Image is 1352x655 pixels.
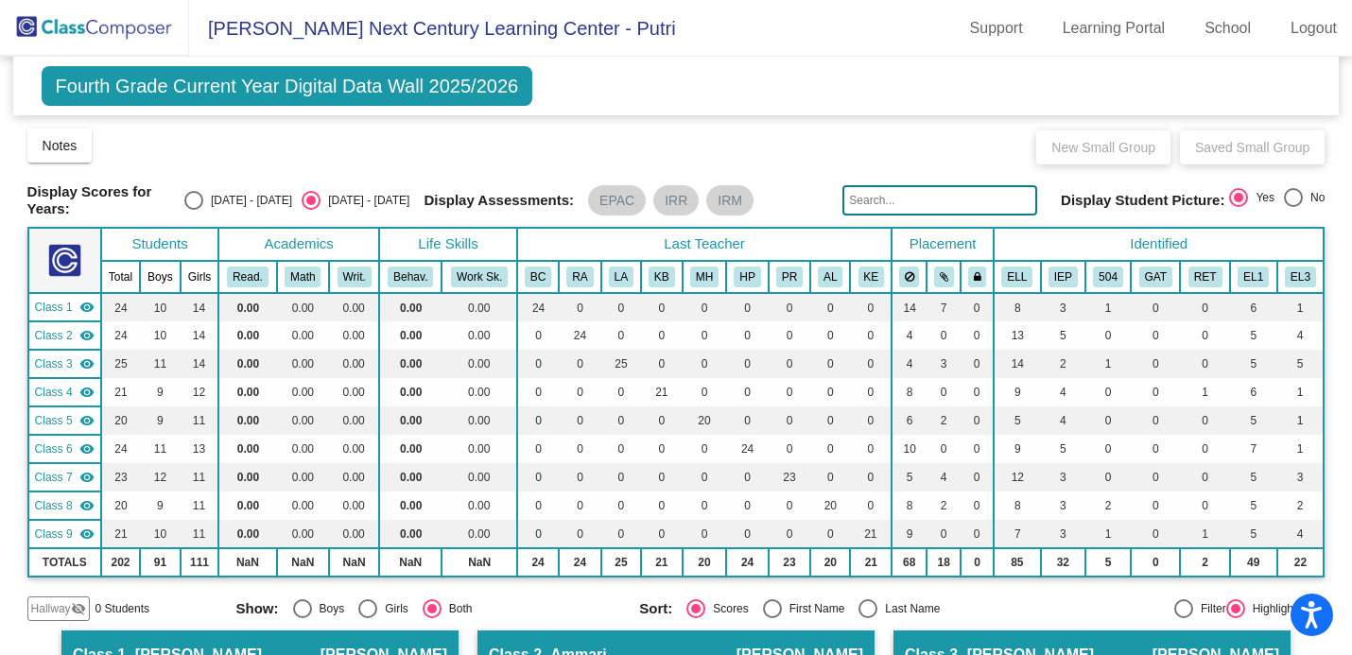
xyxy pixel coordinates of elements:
[181,261,218,293] th: Girls
[28,350,101,378] td: Lynette Aceves - Aceves
[1085,261,1131,293] th: 504 Plan
[1180,321,1230,350] td: 0
[101,321,140,350] td: 24
[1230,350,1277,378] td: 5
[892,491,927,520] td: 8
[1248,189,1274,206] div: Yes
[28,378,101,406] td: Kelley Boyd - Boyd
[181,350,218,378] td: 14
[961,350,994,378] td: 0
[892,350,927,378] td: 4
[35,327,73,344] span: Class 2
[442,435,517,463] td: 0.00
[559,463,600,491] td: 0
[28,463,101,491] td: Putri Ratzarwin - Ratzarwin
[706,185,754,215] mat-chip: IRM
[892,261,927,293] th: Keep away students
[726,491,768,520] td: 0
[1277,435,1325,463] td: 1
[601,463,641,491] td: 0
[641,378,683,406] td: 21
[1041,321,1085,350] td: 5
[338,267,372,287] button: Writ.
[850,378,892,406] td: 0
[1230,406,1277,435] td: 5
[850,406,892,435] td: 0
[683,463,727,491] td: 0
[35,469,73,486] span: Class 7
[1285,267,1316,287] button: EL3
[329,463,379,491] td: 0.00
[559,435,600,463] td: 0
[892,321,927,350] td: 4
[559,321,600,350] td: 24
[379,293,442,321] td: 0.00
[442,463,517,491] td: 0.00
[1131,261,1180,293] th: Gifted and Talented
[601,378,641,406] td: 0
[379,228,517,261] th: Life Skills
[559,491,600,520] td: 0
[927,261,961,293] th: Keep with students
[329,491,379,520] td: 0.00
[653,185,699,215] mat-chip: IRR
[683,491,727,520] td: 0
[1230,435,1277,463] td: 7
[140,463,181,491] td: 12
[1131,435,1180,463] td: 0
[641,463,683,491] td: 0
[285,267,321,287] button: Math
[690,267,719,287] button: MH
[588,185,646,215] mat-chip: EPAC
[1041,463,1085,491] td: 3
[329,321,379,350] td: 0.00
[218,350,276,378] td: 0.00
[1230,321,1277,350] td: 5
[517,228,892,261] th: Last Teacher
[601,321,641,350] td: 0
[329,293,379,321] td: 0.00
[329,435,379,463] td: 0.00
[35,355,73,372] span: Class 3
[1229,188,1325,213] mat-radio-group: Select an option
[641,491,683,520] td: 0
[927,463,961,491] td: 4
[559,350,600,378] td: 0
[218,435,276,463] td: 0.00
[140,378,181,406] td: 9
[1275,13,1352,43] a: Logout
[181,491,218,520] td: 11
[140,350,181,378] td: 11
[892,463,927,491] td: 5
[994,321,1041,350] td: 13
[218,491,276,520] td: 0.00
[1041,261,1085,293] th: Individualized Education Plan
[1085,463,1131,491] td: 0
[101,350,140,378] td: 25
[810,293,850,321] td: 0
[994,435,1041,463] td: 9
[961,261,994,293] th: Keep with teacher
[218,406,276,435] td: 0.00
[379,406,442,435] td: 0.00
[683,293,727,321] td: 0
[1139,267,1172,287] button: GAT
[321,192,409,209] div: [DATE] - [DATE]
[379,491,442,520] td: 0.00
[955,13,1038,43] a: Support
[379,321,442,350] td: 0.00
[769,261,810,293] th: Putri Ratzarwin
[1277,261,1325,293] th: EL Level 3 or 4 (ELPAC)
[218,378,276,406] td: 0.00
[641,406,683,435] td: 0
[277,406,329,435] td: 0.00
[994,350,1041,378] td: 14
[1085,321,1131,350] td: 0
[683,350,727,378] td: 0
[181,293,218,321] td: 14
[329,350,379,378] td: 0.00
[559,293,600,321] td: 0
[1085,350,1131,378] td: 1
[140,261,181,293] th: Boys
[769,406,810,435] td: 0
